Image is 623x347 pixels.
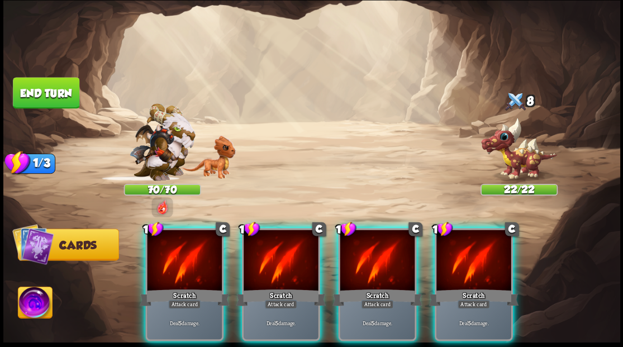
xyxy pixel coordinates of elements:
img: Ability_Icon.png [18,287,52,321]
div: 1 [239,221,260,237]
img: Cards_Icon.png [12,223,54,265]
img: Barbarian_Dragon.png [129,103,195,181]
div: C [312,222,326,236]
div: 22/22 [481,184,557,194]
div: 1/3 [17,153,55,173]
p: Deal damage. [438,319,509,326]
div: Scratch [429,287,518,307]
div: 70/70 [125,184,200,194]
div: 1 [432,221,453,237]
img: Earth_Dragon_Baby.png [182,135,236,179]
b: 5 [275,319,278,326]
button: Cards [17,229,118,260]
b: 5 [179,319,182,326]
b: 5 [372,319,374,326]
div: Attack card [264,300,297,308]
div: C [408,222,422,236]
img: DragonFury.png [156,199,168,215]
div: Scratch [140,287,229,307]
p: Deal damage. [149,319,220,326]
img: Spikey_Dragon.png [480,117,557,180]
div: Scratch [332,287,422,307]
button: End turn [13,77,79,108]
div: Attack card [361,300,393,308]
span: Cards [59,239,97,251]
div: 1 [142,221,163,237]
div: Attack card [457,300,489,308]
b: 5 [468,319,470,326]
div: 1 [335,221,356,237]
div: Attack card [168,300,201,308]
div: Scratch [236,287,325,307]
img: Stamina_Icon.png [4,150,30,175]
div: C [216,222,230,236]
p: Deal damage. [245,319,316,326]
p: Deal damage. [341,319,412,326]
div: 8 [480,89,557,115]
div: C [505,222,519,236]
